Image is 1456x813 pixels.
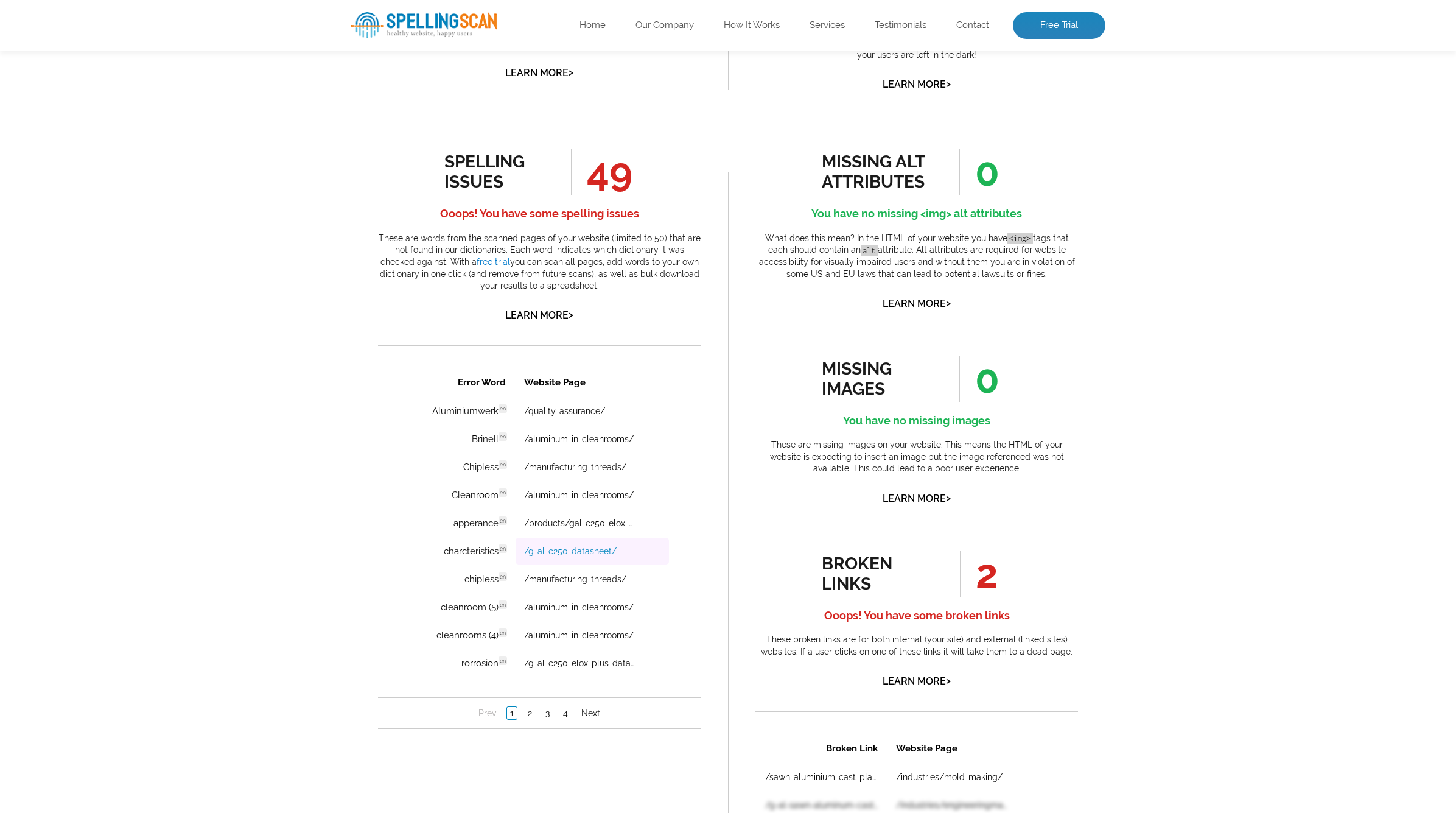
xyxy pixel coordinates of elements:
[959,356,999,402] span: 0
[6,93,317,117] h3: All Results?
[32,58,136,85] td: Brinell
[635,19,694,32] a: Our Company
[200,340,225,352] a: Next
[960,551,998,597] span: 2
[875,19,926,32] a: Testimonials
[111,129,211,150] a: Get Free Trial
[146,263,256,273] a: /aluminum-in-cleanrooms/
[444,152,555,192] div: spelling issues
[121,149,129,158] span: en
[505,67,573,79] a: Learn More>
[121,289,129,298] span: en
[32,227,136,253] td: cleanroom (5)
[822,152,932,192] div: missing alt attributes
[32,86,136,113] td: Chipless
[164,340,175,352] a: 3
[810,19,845,32] a: Services
[141,39,247,49] a: /industries/mold-making/
[883,298,951,309] a: Learn More>
[755,233,1078,280] p: What does this mean? In the HTML of your website you have tags that each should contain an attrib...
[883,493,951,504] a: Learn More>
[32,1,136,29] th: Error Word
[32,143,136,169] td: apperance
[121,261,129,270] span: en
[861,245,878,256] code: alt
[378,204,701,223] h4: Ooops! You have some spelling issues
[755,606,1078,625] h4: Ooops! You have some broken links
[121,121,129,130] span: en
[121,37,129,46] span: en
[822,359,932,399] div: missing images
[146,123,256,133] a: /aluminum-in-cleanrooms/
[755,634,1078,658] p: These broken links are for both internal (your site) and external (linked sites) websites. If a u...
[505,309,573,321] a: Learn More>
[147,340,157,352] a: 2
[351,12,497,38] img: spellingScan
[146,291,259,301] a: /g-al-c250-elox-plus-datasheet/
[182,340,193,352] a: 4
[146,235,256,245] a: /aluminum-in-cleanrooms/
[755,439,1078,475] p: These are missing images on your website. This means the HTML of your website is expecting to ins...
[146,95,248,105] a: /manufacturing-threads/
[10,39,122,49] a: /sawn-aluminium-cast-plate/
[946,672,951,689] span: >
[1,1,131,29] th: Broken Link
[146,207,248,217] a: /manufacturing-threads/
[883,79,951,90] a: Learn More>
[32,255,136,281] td: cleanrooms (4)
[121,65,129,74] span: en
[32,114,136,141] td: Cleanroom
[569,306,573,323] span: >
[32,30,136,57] td: Aluminiumwerk
[121,177,129,186] span: en
[1007,233,1033,244] code: <img>
[32,171,136,197] td: charcteristics
[724,19,780,32] a: How It Works
[32,199,136,225] td: chipless
[571,149,632,195] span: 49
[378,233,701,292] p: These are words from the scanned pages of your website (limited to 50) that are not found in our ...
[946,76,951,93] span: >
[121,93,129,102] span: en
[146,39,227,49] a: /quality-assurance/
[569,64,573,81] span: >
[146,179,239,189] a: /g-al-c250-datasheet/
[155,174,166,187] a: 1
[755,411,1078,431] h4: You have no missing images
[755,204,1078,223] h4: You have no missing <img> alt attributes
[579,19,606,32] a: Home
[32,283,136,309] td: rorrosion
[146,67,256,77] a: /aluminum-in-cleanrooms/
[6,93,317,102] span: Want to view
[132,1,262,29] th: Website Page
[477,257,510,267] a: free trial
[883,675,951,687] a: Learn More>
[146,151,259,161] a: /products/gal-c250-elox-plus-2/
[138,1,291,29] th: Website Page
[1013,12,1105,39] a: Free Trial
[946,490,951,507] span: >
[128,339,139,353] a: 1
[956,19,989,32] a: Contact
[822,554,932,594] div: broken links
[959,149,999,195] span: 0
[121,233,129,242] span: en
[121,205,129,214] span: en
[946,295,951,312] span: >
